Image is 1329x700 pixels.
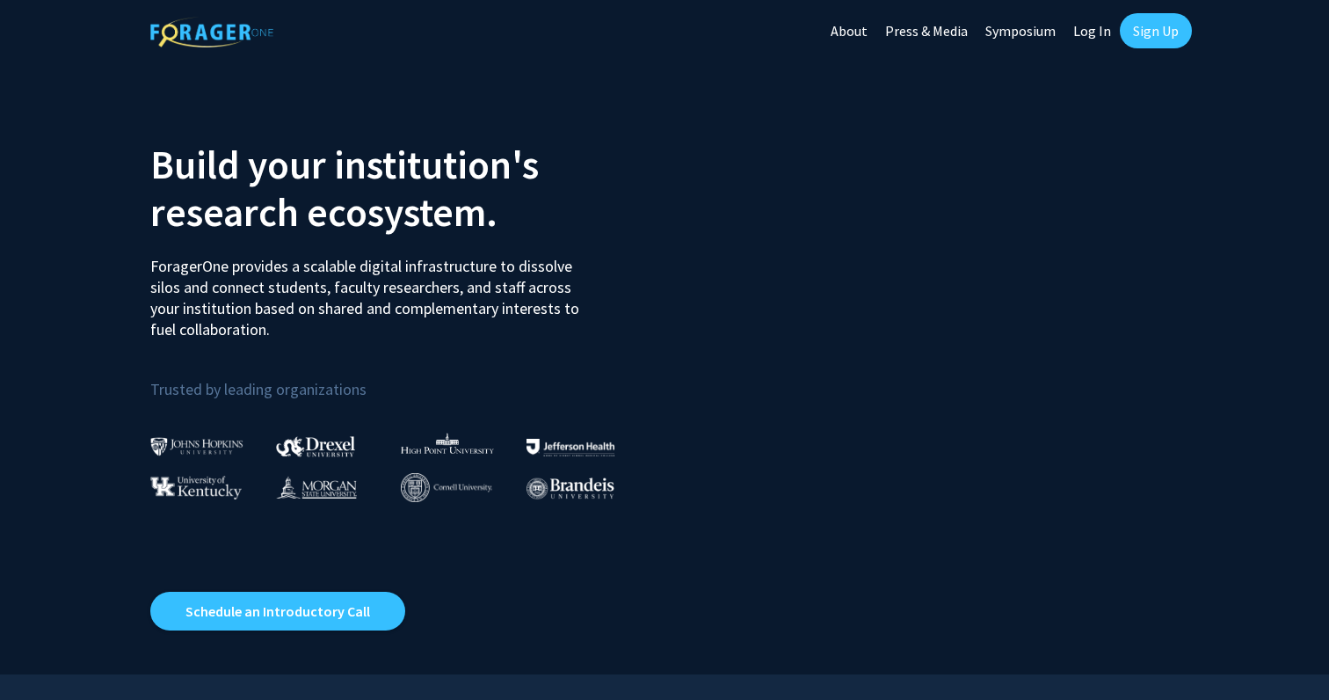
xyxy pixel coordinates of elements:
img: University of Kentucky [150,476,242,499]
p: ForagerOne provides a scalable digital infrastructure to dissolve silos and connect students, fac... [150,243,592,340]
img: Johns Hopkins University [150,437,243,456]
img: High Point University [401,433,494,454]
a: Sign Up [1120,13,1192,48]
p: Trusted by leading organizations [150,354,651,403]
a: Opens in a new tab [150,592,405,631]
h2: Build your institution's research ecosystem. [150,141,651,236]
img: Morgan State University [276,476,357,499]
img: ForagerOne Logo [150,17,273,47]
img: Thomas Jefferson University [527,439,614,456]
img: Brandeis University [527,478,614,499]
img: Drexel University [276,436,355,456]
img: Cornell University [401,473,492,502]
